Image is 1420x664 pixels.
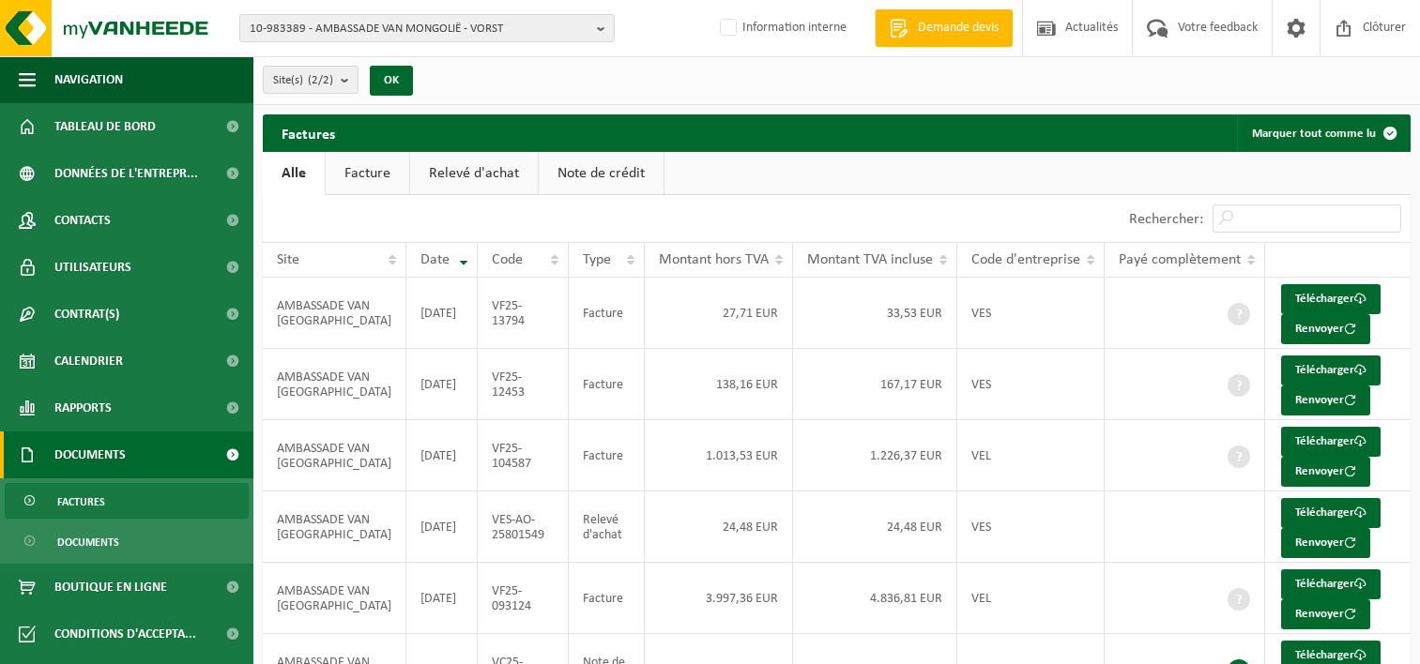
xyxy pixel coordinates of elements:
[1281,385,1370,415] button: Renvoyer
[263,563,406,634] td: AMBASSADE VAN [GEOGRAPHIC_DATA]
[326,152,409,195] a: Facture
[569,349,645,420] td: Facture
[793,491,957,563] td: 24,48 EUR
[645,563,793,634] td: 3.997,36 EUR
[569,420,645,491] td: Facture
[957,349,1105,420] td: VES
[793,563,957,634] td: 4.836,81 EUR
[54,385,112,431] span: Rapports
[793,420,957,491] td: 1.226,37 EUR
[1281,569,1381,599] a: Télécharger
[5,483,249,519] a: Factures
[54,150,198,197] span: Données de l'entrepr...
[239,14,615,42] button: 10-983389 - AMBASSADE VAN MONGOLIË - VORST
[406,420,478,491] td: [DATE]
[492,252,523,267] span: Code
[645,420,793,491] td: 1.013,53 EUR
[807,252,933,267] span: Montant TVA incluse
[1281,314,1370,344] button: Renvoyer
[54,103,156,150] span: Tableau de bord
[957,563,1105,634] td: VEL
[406,349,478,420] td: [DATE]
[54,611,196,657] span: Conditions d'accepta...
[1281,498,1381,528] a: Télécharger
[54,564,167,611] span: Boutique en ligne
[5,523,249,559] a: Documents
[659,252,769,267] span: Montant hors TVA
[645,491,793,563] td: 24,48 EUR
[971,252,1080,267] span: Code d'entreprise
[54,197,111,244] span: Contacts
[569,563,645,634] td: Facture
[793,278,957,349] td: 33,53 EUR
[263,152,325,195] a: Alle
[263,491,406,563] td: AMBASSADE VAN [GEOGRAPHIC_DATA]
[263,66,359,94] button: Site(s)(2/2)
[957,420,1105,491] td: VEL
[1281,457,1370,487] button: Renvoyer
[370,66,413,96] button: OK
[273,67,333,95] span: Site(s)
[539,152,664,195] a: Note de crédit
[250,15,589,43] span: 10-983389 - AMBASSADE VAN MONGOLIË - VORST
[406,491,478,563] td: [DATE]
[478,420,568,491] td: VF25-104587
[913,19,1003,38] span: Demande devis
[54,291,119,338] span: Contrat(s)
[478,563,568,634] td: VF25-093124
[54,56,123,103] span: Navigation
[54,431,126,478] span: Documents
[57,484,105,520] span: Factures
[875,9,1013,47] a: Demande devis
[420,252,450,267] span: Date
[645,278,793,349] td: 27,71 EUR
[406,278,478,349] td: [DATE]
[54,338,123,385] span: Calendrier
[308,74,333,86] count: (2/2)
[793,349,957,420] td: 167,17 EUR
[1281,355,1381,385] a: Télécharger
[406,563,478,634] td: [DATE]
[1237,114,1409,152] button: Marquer tout comme lu
[54,244,131,291] span: Utilisateurs
[478,349,568,420] td: VF25-12453
[263,420,406,491] td: AMBASSADE VAN [GEOGRAPHIC_DATA]
[716,14,847,42] label: Information interne
[569,278,645,349] td: Facture
[410,152,538,195] a: Relevé d'achat
[478,278,568,349] td: VF25-13794
[957,278,1105,349] td: VES
[569,491,645,563] td: Relevé d'achat
[583,252,611,267] span: Type
[645,349,793,420] td: 138,16 EUR
[263,114,354,151] h2: Factures
[57,524,119,560] span: Documents
[1119,252,1241,267] span: Payé complètement
[263,278,406,349] td: AMBASSADE VAN [GEOGRAPHIC_DATA]
[1281,284,1381,314] a: Télécharger
[263,349,406,420] td: AMBASSADE VAN [GEOGRAPHIC_DATA]
[1129,212,1203,227] label: Rechercher:
[478,491,568,563] td: VES-AO-25801549
[1281,528,1370,558] button: Renvoyer
[1281,599,1370,629] button: Renvoyer
[957,491,1105,563] td: VES
[277,252,299,267] span: Site
[1281,427,1381,457] a: Télécharger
